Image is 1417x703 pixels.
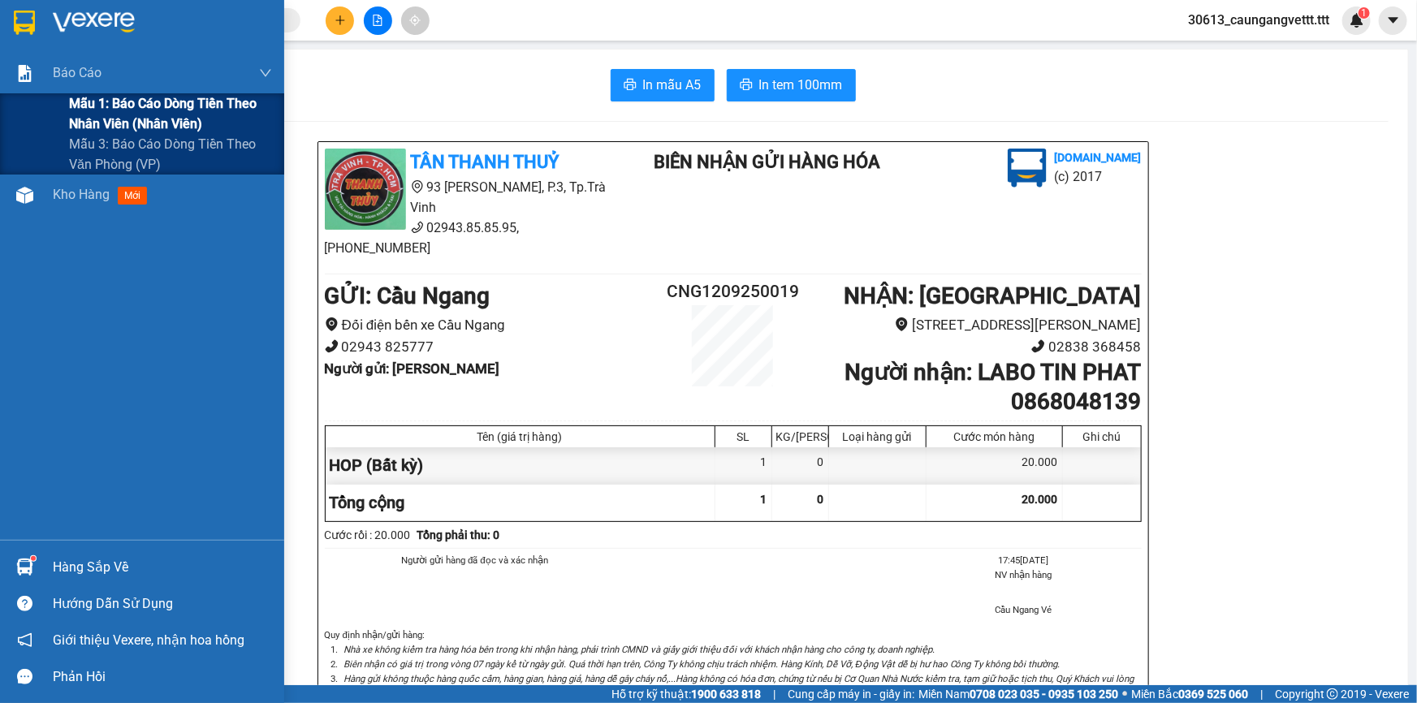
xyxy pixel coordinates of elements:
div: Hướng dẫn sử dụng [53,592,272,616]
li: 93 [PERSON_NAME], P.3, Tp.Trà Vinh [325,177,627,218]
span: Miền Nam [918,685,1118,703]
b: BIÊN NHẬN GỬI HÀNG HÓA [654,152,880,172]
li: Đối điện bến xe Cầu Ngang [325,314,665,336]
span: Nhận: [155,14,194,31]
span: environment [325,317,339,331]
span: Hỗ trợ kỹ thuật: [611,685,761,703]
span: Miền Bắc [1131,685,1248,703]
li: 02838 368458 [801,336,1141,358]
img: logo.jpg [1008,149,1047,188]
span: 20.000 [1022,493,1058,506]
span: copyright [1327,688,1338,700]
b: Người nhận : LABO TIN PHAT 0868048139 [845,359,1141,415]
div: Loại hàng gửi [833,430,922,443]
div: Cước món hàng [931,430,1058,443]
span: 1 [761,493,767,506]
b: GỬI : Cầu Ngang [325,282,490,309]
li: 02943 825777 [325,336,665,358]
span: 30613_caungangvettt.ttt [1175,10,1342,30]
li: Người gửi hàng đã đọc và xác nhận [357,553,593,567]
span: printer [624,78,637,93]
span: environment [895,317,909,331]
b: TÂN THANH THUỶ [411,152,559,172]
span: 0 [818,493,824,506]
span: In mẫu A5 [643,75,702,95]
span: caret-down [1386,13,1401,28]
div: Tên (giá trị hàng) [330,430,711,443]
strong: 0369 525 060 [1178,688,1248,701]
i: Biên nhận có giá trị trong vòng 07 ngày kể từ ngày gửi. Quá thời hạn trên, Công Ty không chịu trá... [344,658,1061,670]
div: 20.000 [12,102,146,122]
span: printer [740,78,753,93]
button: printerIn tem 100mm [727,69,856,101]
span: Kho hàng [53,187,110,202]
h2: CNG1209250019 [665,278,801,305]
i: Hàng gửi không thuộc hàng quốc cấm, hàng gian, hàng giả, hàng dễ gây cháy nổ,...Hàng không có hóa... [344,673,1134,699]
img: warehouse-icon [16,187,33,204]
span: | [1260,685,1263,703]
div: SL [719,430,767,443]
li: [STREET_ADDRESS][PERSON_NAME] [801,314,1141,336]
span: CR : [12,104,37,121]
b: Tổng phải thu: 0 [417,528,500,541]
span: In tem 100mm [759,75,843,95]
span: 1 [1361,7,1367,19]
li: 02943.85.85.95, [PHONE_NUMBER] [325,218,627,258]
button: printerIn mẫu A5 [611,69,715,101]
div: LABO TIN PHAT [155,50,320,70]
img: warehouse-icon [16,559,33,576]
img: logo.jpg [325,149,406,230]
span: message [17,669,32,684]
button: aim [401,6,430,35]
div: Hàng sắp về [53,555,272,580]
div: 1 [715,447,772,484]
span: phone [1031,339,1045,353]
b: NHẬN : [GEOGRAPHIC_DATA] [844,282,1141,309]
span: phone [411,221,424,234]
sup: 1 [1359,7,1370,19]
span: Giới thiệu Vexere, nhận hoa hồng [53,630,244,650]
div: [GEOGRAPHIC_DATA] [155,14,320,50]
b: [DOMAIN_NAME] [1055,151,1142,164]
span: notification [17,632,32,648]
li: 17:45[DATE] [906,553,1142,567]
div: 0 [772,447,829,484]
span: file-add [372,15,383,26]
span: environment [411,180,424,193]
strong: 0708 023 035 - 0935 103 250 [970,688,1118,701]
div: 20.000 [927,447,1063,484]
b: Người gửi : [PERSON_NAME] [325,360,500,377]
div: [PERSON_NAME] [14,33,144,53]
strong: 1900 633 818 [691,688,761,701]
li: Cầu Ngang Vé [906,602,1142,617]
div: HOP (Bất kỳ) [326,447,715,484]
div: Cước rồi : 20.000 [325,526,411,544]
img: solution-icon [16,65,33,82]
div: 0868048139 [155,70,320,93]
span: plus [335,15,346,26]
span: Tổng cộng [330,493,405,512]
button: caret-down [1379,6,1407,35]
span: Mẫu 1: Báo cáo dòng tiền theo nhân viên (nhân viên) [69,93,272,134]
li: (c) 2017 [1055,166,1142,187]
div: Ghi chú [1067,430,1137,443]
span: Báo cáo [53,63,102,83]
span: aim [409,15,421,26]
div: Phản hồi [53,665,272,689]
li: NV nhận hàng [906,567,1142,582]
button: file-add [364,6,392,35]
div: KG/[PERSON_NAME] [776,430,824,443]
div: Cầu Ngang [14,14,144,33]
span: phone [325,339,339,353]
img: icon-new-feature [1350,13,1364,28]
sup: 1 [31,556,36,561]
i: Nhà xe không kiểm tra hàng hóa bên trong khi nhận hàng, phải trình CMND và giấy giới thiệu đối vớ... [344,644,935,655]
span: | [773,685,775,703]
button: plus [326,6,354,35]
span: down [259,67,272,80]
span: Cung cấp máy in - giấy in: [788,685,914,703]
span: Gửi: [14,15,39,32]
span: ⚪️ [1122,691,1127,697]
span: Mẫu 3: Báo cáo dòng tiền theo văn phòng (VP) [69,134,272,175]
img: logo-vxr [14,11,35,35]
